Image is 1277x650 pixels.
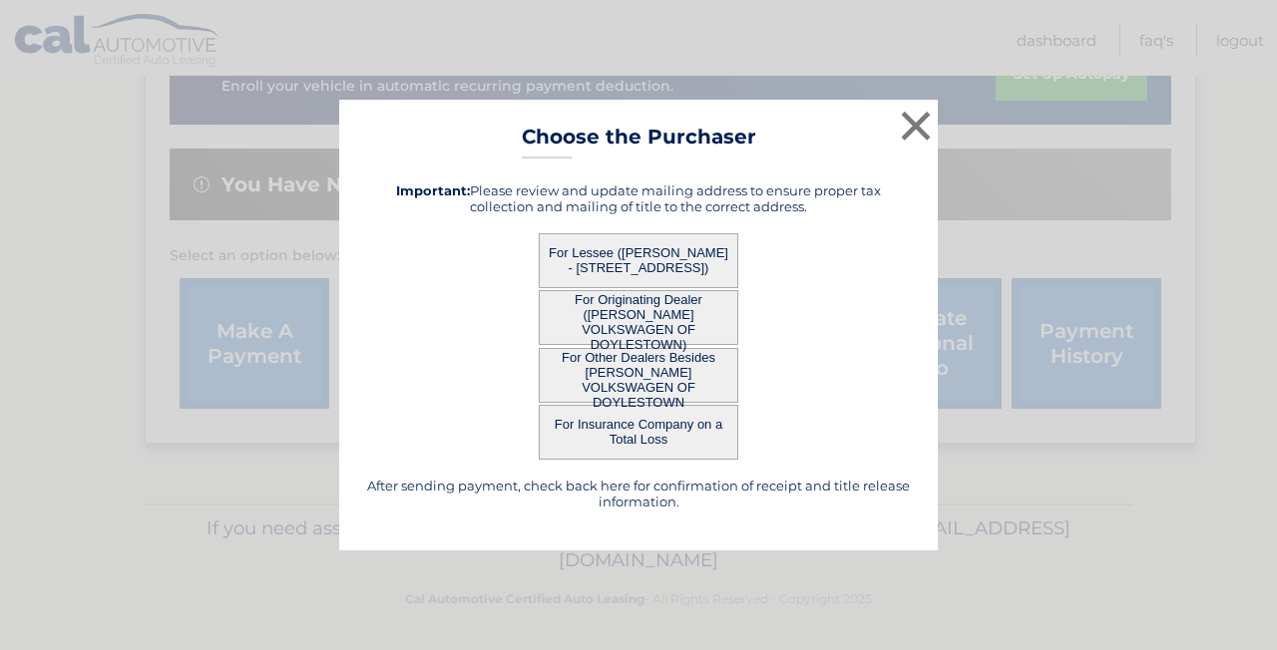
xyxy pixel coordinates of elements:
button: For Other Dealers Besides [PERSON_NAME] VOLKSWAGEN OF DOYLESTOWN [539,348,738,403]
button: For Originating Dealer ([PERSON_NAME] VOLKSWAGEN OF DOYLESTOWN) [539,290,738,345]
h5: Please review and update mailing address to ensure proper tax collection and mailing of title to ... [364,182,913,214]
button: For Lessee ([PERSON_NAME] - [STREET_ADDRESS]) [539,233,738,288]
h5: After sending payment, check back here for confirmation of receipt and title release information. [364,478,913,509]
strong: Important: [396,182,470,198]
button: For Insurance Company on a Total Loss [539,405,738,460]
h3: Choose the Purchaser [522,125,756,160]
button: × [896,106,936,146]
